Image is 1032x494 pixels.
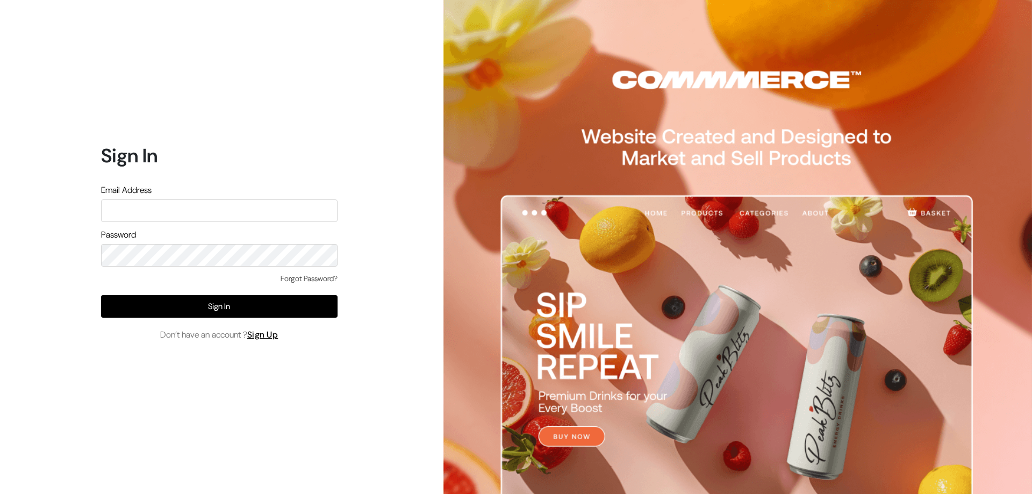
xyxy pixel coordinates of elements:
[160,328,278,341] span: Don’t have an account ?
[101,228,136,241] label: Password
[101,144,338,167] h1: Sign In
[101,295,338,318] button: Sign In
[247,329,278,340] a: Sign Up
[281,273,338,284] a: Forgot Password?
[101,184,152,197] label: Email Address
